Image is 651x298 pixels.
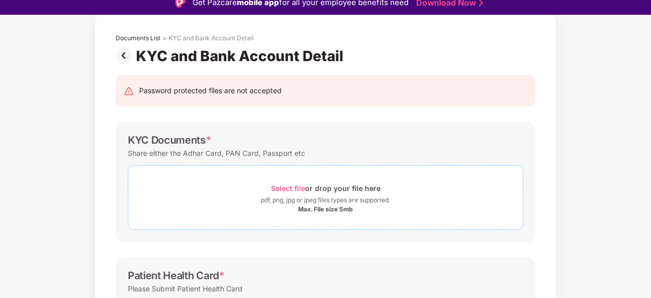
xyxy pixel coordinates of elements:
[128,269,225,282] div: Patient Health Card
[261,195,390,205] div: pdf, png, jpg or jpeg files types are supported.
[169,34,254,42] div: KYC and Bank Account Detail
[128,146,305,160] div: Share either the Adhar Card, PAN Card, Passport etc
[271,181,381,195] div: or drop your file here
[116,47,136,64] img: svg+xml;base64,PHN2ZyBpZD0iUHJldi0zMngzMiIgeG1sbnM9Imh0dHA6Ly93d3cudzMub3JnLzIwMDAvc3ZnIiB3aWR0aD...
[298,205,353,213] div: Max. File size 5mb
[124,86,134,96] img: svg+xml;base64,PHN2ZyB4bWxucz0iaHR0cDovL3d3dy53My5vcmcvMjAwMC9zdmciIHdpZHRoPSIyNCIgaGVpZ2h0PSIyNC...
[128,134,211,146] div: KYC Documents
[162,34,167,42] div: >
[128,282,242,295] div: Please Submit Patient Health Card
[136,47,347,65] div: KYC and Bank Account Detail
[116,34,160,42] div: Documents List
[128,173,523,222] span: Select fileor drop your file herepdf, png, jpg or jpeg files types are supported.Max. File size 5mb
[271,184,305,193] span: Select file
[139,85,282,96] div: Password protected files are not accepted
